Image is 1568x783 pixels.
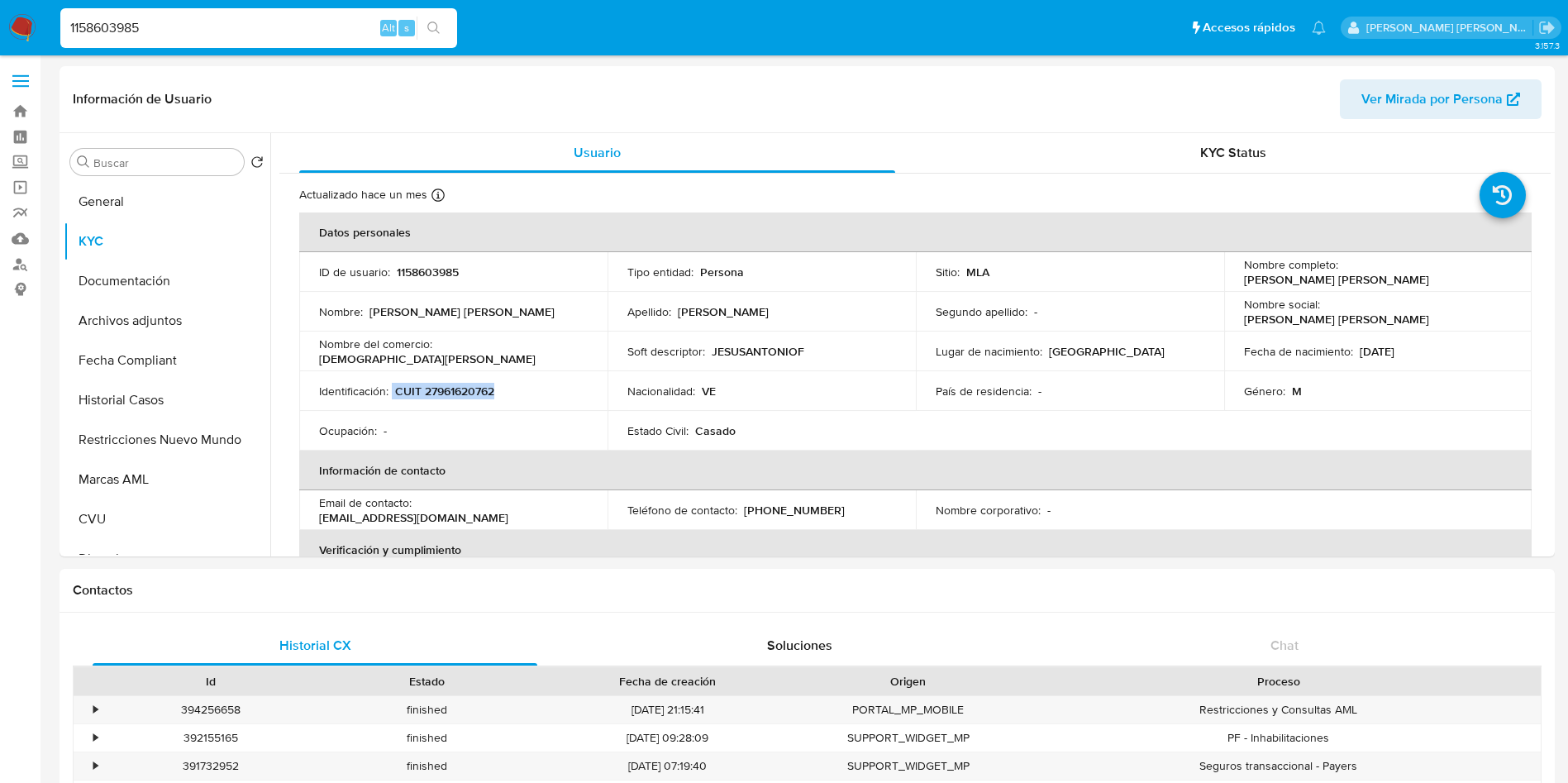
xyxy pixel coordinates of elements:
div: Estado [331,673,524,690]
span: Historial CX [279,636,351,655]
p: 1158603985 [397,265,459,279]
p: Sitio : [936,265,960,279]
span: Accesos rápidos [1203,19,1295,36]
p: [PERSON_NAME] [678,304,769,319]
p: Teléfono de contacto : [627,503,737,518]
div: Origen [812,673,1005,690]
p: Nombre corporativo : [936,503,1041,518]
p: MLA [966,265,989,279]
p: Nacionalidad : [627,384,695,399]
div: 394256658 [102,696,319,723]
div: finished [319,752,536,780]
th: Datos personales [299,212,1532,252]
p: [DATE] [1360,344,1394,359]
p: Tipo entidad : [627,265,693,279]
button: Volver al orden por defecto [250,155,264,174]
div: finished [319,696,536,723]
div: Restricciones y Consultas AML [1017,696,1541,723]
p: [EMAIL_ADDRESS][DOMAIN_NAME] [319,510,508,525]
button: Ver Mirada por Persona [1340,79,1542,119]
div: • [93,702,98,718]
button: Restricciones Nuevo Mundo [64,420,270,460]
p: [PHONE_NUMBER] [744,503,845,518]
div: finished [319,724,536,752]
p: [PERSON_NAME] [PERSON_NAME] [369,304,555,319]
p: Apellido : [627,304,671,319]
p: Lugar de nacimiento : [936,344,1042,359]
p: JESUSANTONIOF [712,344,804,359]
div: [DATE] 21:15:41 [536,696,800,723]
p: [DEMOGRAPHIC_DATA][PERSON_NAME] [319,351,536,366]
button: Documentación [64,261,270,301]
button: General [64,182,270,222]
p: Estado Civil : [627,423,689,438]
div: 391732952 [102,752,319,780]
span: Chat [1270,636,1299,655]
div: PORTAL_MP_MOBILE [800,696,1017,723]
button: Buscar [77,155,90,169]
div: • [93,758,98,774]
span: Alt [382,20,395,36]
a: Salir [1538,19,1556,36]
p: Identificación : [319,384,388,399]
span: Soluciones [767,636,832,655]
span: KYC Status [1200,143,1266,162]
button: CVU [64,499,270,539]
p: Nombre del comercio : [319,337,432,351]
p: - [1034,304,1037,319]
p: M [1292,384,1302,399]
p: Persona [700,265,744,279]
button: Direcciones [64,539,270,579]
p: [PERSON_NAME] [PERSON_NAME] [1244,312,1429,327]
div: • [93,730,98,746]
p: ID de usuario : [319,265,390,279]
button: KYC [64,222,270,261]
p: Actualizado hace un mes [299,187,427,203]
button: Historial Casos [64,380,270,420]
th: Verificación y cumplimiento [299,530,1532,570]
p: Nombre : [319,304,363,319]
input: Buscar usuario o caso... [60,17,457,39]
th: Información de contacto [299,451,1532,490]
div: PF - Inhabilitaciones [1017,724,1541,752]
h1: Contactos [73,582,1542,599]
p: VE [702,384,716,399]
div: Seguros transaccional - Payers [1017,752,1541,780]
button: Archivos adjuntos [64,301,270,341]
p: Fecha de nacimiento : [1244,344,1353,359]
span: s [404,20,409,36]
button: Marcas AML [64,460,270,499]
p: Segundo apellido : [936,304,1027,319]
div: Fecha de creación [547,673,789,690]
div: 392155165 [102,724,319,752]
span: Ver Mirada por Persona [1361,79,1503,119]
p: Email de contacto : [319,495,412,510]
p: sandra.helbardt@mercadolibre.com [1366,20,1533,36]
div: SUPPORT_WIDGET_MP [800,752,1017,780]
div: Id [114,673,307,690]
p: Casado [695,423,736,438]
p: País de residencia : [936,384,1032,399]
button: Fecha Compliant [64,341,270,380]
p: - [1047,503,1051,518]
p: Soft descriptor : [627,344,705,359]
p: Ocupación : [319,423,377,438]
p: - [384,423,387,438]
span: Usuario [574,143,621,162]
a: Notificaciones [1312,21,1326,35]
button: search-icon [417,17,450,40]
p: CUIT 27961620762 [395,384,494,399]
div: [DATE] 07:19:40 [536,752,800,780]
p: Nombre social : [1244,297,1320,312]
p: [GEOGRAPHIC_DATA] [1049,344,1165,359]
p: [PERSON_NAME] [PERSON_NAME] [1244,272,1429,287]
h1: Información de Usuario [73,91,212,107]
div: SUPPORT_WIDGET_MP [800,724,1017,752]
p: Género : [1244,384,1285,399]
input: Buscar [93,155,237,170]
p: - [1038,384,1041,399]
div: [DATE] 09:28:09 [536,724,800,752]
div: Proceso [1028,673,1529,690]
p: Nombre completo : [1244,257,1338,272]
